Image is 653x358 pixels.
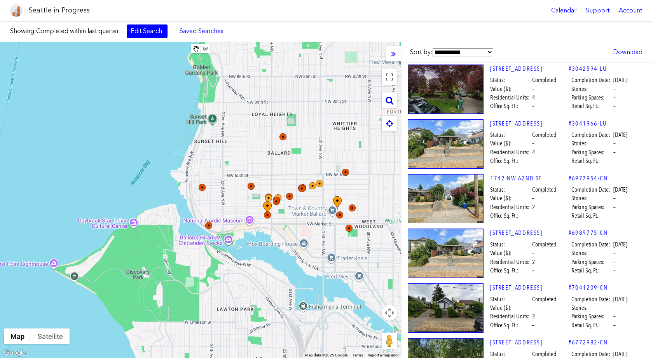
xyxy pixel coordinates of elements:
[571,194,612,203] span: Stories:
[532,93,535,102] span: 4
[532,85,534,93] span: –
[532,102,534,110] span: –
[408,174,484,224] img: 1742_NW_62ND_ST_SEATTLE.jpg
[613,240,627,249] span: [DATE]
[571,266,612,275] span: Retail Sq. Ft.:
[571,304,612,312] span: Stories:
[490,338,569,347] a: [STREET_ADDRESS]
[613,211,616,220] span: –
[408,65,484,114] img: 3407_NW_MARKET_ST_SEATTLE.jpg
[490,174,569,183] a: 1742 NW 62ND ST
[613,85,616,93] span: –
[382,69,397,85] button: Toggle fullscreen view
[2,348,28,358] a: Open this area in Google Maps (opens a new window)
[532,185,556,194] span: Completed
[532,321,534,330] span: –
[175,24,228,38] a: Saved Searches
[490,249,531,257] span: Value ($):
[532,266,534,275] span: –
[10,27,119,35] label: Showing:
[532,240,556,249] span: Completed
[571,139,612,148] span: Stories:
[532,194,534,203] span: –
[613,295,627,304] span: [DATE]
[571,312,612,321] span: Parking Spaces:
[408,229,484,278] img: 1748_NW_62ND_ST_SEATTLE.jpg
[532,258,535,266] span: 2
[571,240,612,249] span: Completion Date:
[490,312,531,321] span: Residential Units:
[10,4,23,17] img: favicon-96x96.png
[569,119,607,128] a: #3041966-LU
[191,44,201,53] button: Stop drawing
[352,353,363,357] a: Terms
[571,148,612,157] span: Parking Spaces:
[532,312,535,321] span: 2
[31,328,70,344] button: Show satellite imagery
[490,131,531,139] span: Status:
[490,119,569,128] a: [STREET_ADDRESS]
[382,333,397,349] button: Drag Pegman onto the map to open Street View
[490,185,531,194] span: Status:
[490,148,531,157] span: Residential Units:
[490,194,531,203] span: Value ($):
[490,266,531,275] span: Office Sq. Ft.:
[571,185,612,194] span: Completion Date:
[305,353,347,357] span: Map data ©2025 Google
[613,139,616,148] span: –
[569,65,607,73] a: #3042594-LU
[490,211,531,220] span: Office Sq. Ft.:
[613,185,627,194] span: [DATE]
[613,258,616,266] span: –
[490,102,531,110] span: Office Sq. Ft.:
[532,157,534,165] span: –
[613,102,616,110] span: –
[613,194,616,203] span: –
[410,48,493,56] label: Sort by:
[613,249,616,257] span: –
[408,119,484,169] img: 1746_NW_62ND_ST_SEATTLE.jpg
[609,45,646,59] a: Download
[490,295,531,304] span: Status:
[490,85,531,93] span: Value ($):
[571,203,612,211] span: Parking Spaces:
[490,229,569,237] a: [STREET_ADDRESS]
[532,76,556,84] span: Completed
[571,258,612,266] span: Parking Spaces:
[571,211,612,220] span: Retail Sq. Ft.:
[368,353,399,357] a: Report a map error
[532,131,556,139] span: Completed
[490,93,531,102] span: Residential Units:
[490,76,531,84] span: Status:
[490,65,569,73] a: [STREET_ADDRESS]
[490,258,531,266] span: Residential Units:
[532,304,534,312] span: –
[4,328,31,344] button: Show street map
[408,283,484,333] img: 7306_23RD_AVE_NW_SEATTLE.jpg
[613,93,616,102] span: –
[571,321,612,330] span: Retail Sq. Ft.:
[2,348,28,358] img: Google
[532,148,535,157] span: 4
[571,76,612,84] span: Completion Date:
[571,249,612,257] span: Stories:
[532,203,535,211] span: 2
[571,102,612,110] span: Retail Sq. Ft.:
[613,157,616,165] span: –
[571,93,612,102] span: Parking Spaces:
[613,304,616,312] span: –
[532,295,556,304] span: Completed
[127,24,168,38] a: Edit Search
[613,266,616,275] span: –
[569,283,608,292] a: #7041209-CN
[490,321,531,330] span: Office Sq. Ft.:
[571,131,612,139] span: Completion Date:
[532,211,534,220] span: –
[433,48,493,56] select: Sort by:
[571,295,612,304] span: Completion Date:
[571,157,612,165] span: Retail Sq. Ft.:
[613,131,627,139] span: [DATE]
[613,148,616,157] span: –
[490,203,531,211] span: Residential Units:
[29,5,90,15] h1: Seattle in Progress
